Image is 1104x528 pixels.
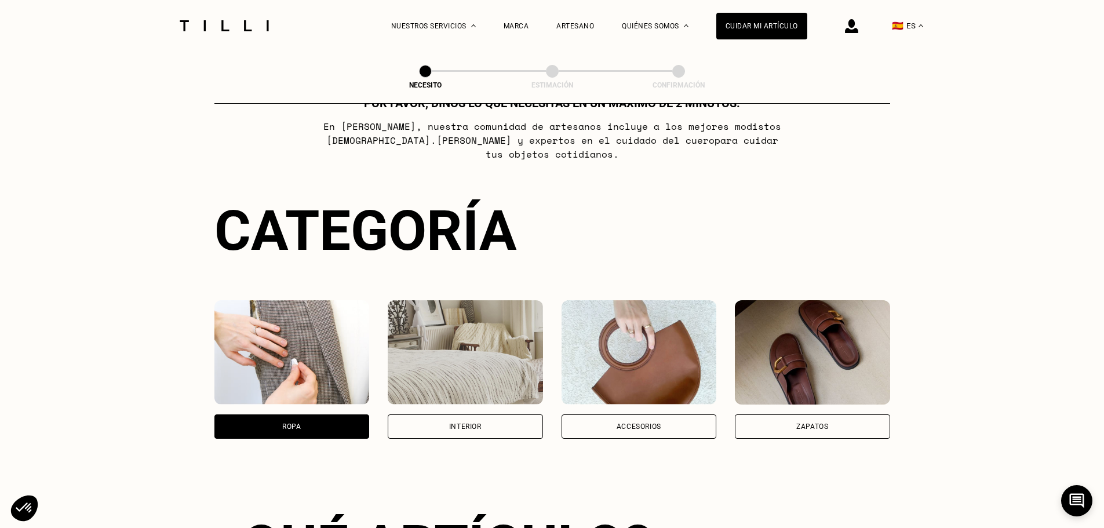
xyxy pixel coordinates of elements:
img: Icono de inicio de sesión [845,19,858,33]
div: Categoría [214,198,890,263]
div: Necesito [367,81,483,89]
a: Artesano [556,22,594,30]
div: Ropa [282,423,301,430]
img: Menú desplegable sobre [684,24,688,27]
img: Zapatos [735,300,890,405]
img: Ropa [214,300,370,405]
img: menu déroulant [919,24,923,27]
a: Cuidar mi artículo [716,13,807,39]
div: Zapatos [796,423,828,430]
div: Accesorios [617,423,661,430]
a: Marca [504,22,529,30]
div: Confirmación [621,81,737,89]
img: Servicio de sastrería Tilli logo [176,20,273,31]
div: Interior [449,423,482,430]
img: Interior [388,300,543,405]
img: Accesorios [562,300,717,405]
p: En [PERSON_NAME], nuestra comunidad de artesanos incluye a los mejores modistos [DEMOGRAPHIC_DATA... [322,119,782,161]
div: Estimación [494,81,610,89]
span: 🇪🇸 [892,20,903,31]
img: Menú desplegable [471,24,476,27]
